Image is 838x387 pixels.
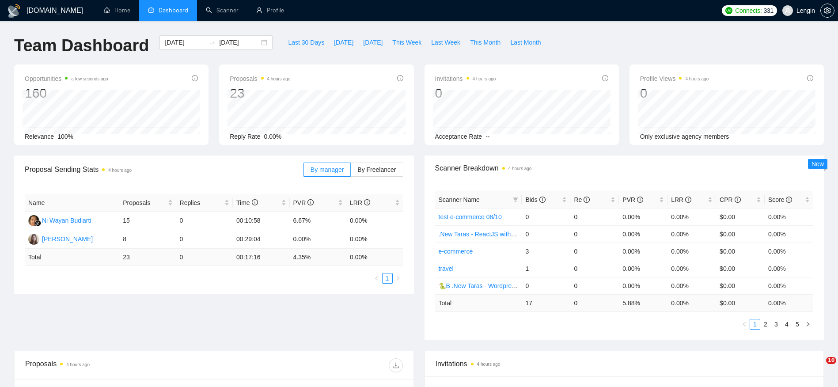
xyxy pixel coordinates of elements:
[640,85,709,102] div: 0
[219,38,259,47] input: End date
[739,319,750,330] li: Previous Page
[716,225,765,243] td: $0.00
[821,7,834,14] span: setting
[735,197,741,203] span: info-circle
[14,35,149,56] h1: Team Dashboard
[233,249,289,266] td: 00:17:16
[230,85,290,102] div: 23
[725,7,732,14] img: upwork-logo.png
[760,319,771,330] li: 2
[431,38,460,47] span: Last Week
[71,76,108,81] time: a few seconds ago
[439,265,454,272] a: travel
[667,260,716,277] td: 0.00%
[465,35,505,49] button: This Month
[25,249,119,266] td: Total
[470,38,501,47] span: This Month
[435,133,482,140] span: Acceptance Rate
[7,4,21,18] img: logo
[57,133,73,140] span: 100%
[357,166,396,173] span: By Freelancer
[363,38,383,47] span: [DATE]
[584,197,590,203] span: info-circle
[619,243,667,260] td: 0.00%
[383,273,392,283] a: 1
[619,260,667,277] td: 0.00%
[439,248,473,255] a: e-commerce
[439,282,551,289] a: 🐍B .New Taras - Wordpress short 23/04
[236,199,258,206] span: Time
[426,35,465,49] button: Last Week
[119,212,176,230] td: 15
[570,243,619,260] td: 0
[358,35,387,49] button: [DATE]
[397,75,403,81] span: info-circle
[792,319,802,329] a: 5
[233,212,289,230] td: 00:10:58
[685,76,709,81] time: 4 hours ago
[619,225,667,243] td: 0.00%
[808,357,829,378] iframe: Intercom live chat
[209,39,216,46] span: swap-right
[826,357,836,364] span: 10
[570,277,619,294] td: 0
[25,358,214,372] div: Proposals
[750,319,760,329] a: 1
[771,319,781,329] a: 3
[311,166,344,173] span: By manager
[165,38,205,47] input: Start date
[667,277,716,294] td: 0.00%
[811,160,824,167] span: New
[230,73,290,84] span: Proposals
[293,199,314,206] span: PVR
[334,38,353,47] span: [DATE]
[602,75,608,81] span: info-circle
[619,277,667,294] td: 0.00%
[742,322,747,327] span: left
[619,208,667,225] td: 0.00%
[768,196,792,203] span: Score
[25,73,108,84] span: Opportunities
[786,197,792,203] span: info-circle
[539,197,546,203] span: info-circle
[716,294,765,311] td: $ 0.00
[148,7,154,13] span: dashboard
[477,362,501,367] time: 4 hours ago
[364,199,370,205] span: info-circle
[750,319,760,330] li: 1
[176,212,233,230] td: 0
[570,260,619,277] td: 0
[290,230,346,249] td: 0.00%
[25,194,119,212] th: Name
[763,6,773,15] span: 331
[290,212,346,230] td: 6.67%
[192,75,198,81] span: info-circle
[510,38,541,47] span: Last Month
[28,234,39,245] img: NB
[570,294,619,311] td: 0
[267,76,291,81] time: 4 hours ago
[508,166,532,171] time: 4 hours ago
[256,7,284,14] a: userProfile
[180,198,223,208] span: Replies
[209,39,216,46] span: to
[781,319,792,330] li: 4
[765,294,813,311] td: 0.00 %
[389,362,402,369] span: download
[640,73,709,84] span: Profile Views
[346,212,403,230] td: 0.00%
[66,362,90,367] time: 4 hours ago
[505,35,546,49] button: Last Month
[513,197,518,202] span: filter
[435,73,496,84] span: Invitations
[716,260,765,277] td: $0.00
[570,208,619,225] td: 0
[619,294,667,311] td: 5.88 %
[393,273,403,284] li: Next Page
[765,225,813,243] td: 0.00%
[108,168,132,173] time: 4 hours ago
[805,322,811,327] span: right
[435,294,522,311] td: Total
[264,133,282,140] span: 0.00%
